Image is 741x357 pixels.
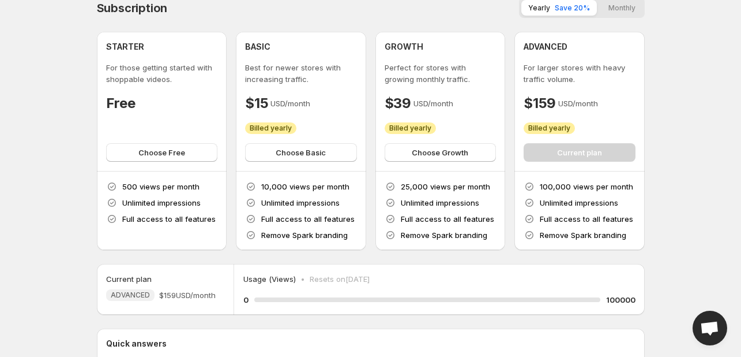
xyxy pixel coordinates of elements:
[106,338,635,349] p: Quick answers
[385,41,423,53] h4: GROWTH
[693,311,727,345] div: Open chat
[524,41,567,53] h4: ADVANCED
[401,213,494,225] p: Full access to all features
[97,1,168,15] h4: Subscription
[540,197,618,209] p: Unlimited impressions
[276,147,326,158] span: Choose Basic
[385,62,496,85] p: Perfect for stores with growing monthly traffic.
[310,273,370,285] p: Resets on [DATE]
[401,197,479,209] p: Unlimited impressions
[122,197,201,209] p: Unlimited impressions
[122,181,200,192] p: 500 views per month
[245,122,296,134] div: Billed yearly
[528,3,550,12] span: Yearly
[300,273,305,285] p: •
[243,294,249,306] h5: 0
[159,289,216,301] span: $159 USD/month
[413,98,453,109] p: USD/month
[122,213,216,225] p: Full access to all features
[261,229,348,241] p: Remove Spark branding
[401,181,490,192] p: 25,000 views per month
[524,62,635,85] p: For larger stores with heavy traffic volume.
[540,229,626,241] p: Remove Spark branding
[524,94,556,113] h4: $159
[138,147,185,158] span: Choose Free
[524,122,575,134] div: Billed yearly
[540,181,633,192] p: 100,000 views per month
[385,122,436,134] div: Billed yearly
[245,62,357,85] p: Best for newer stores with increasing traffic.
[261,197,340,209] p: Unlimited impressions
[106,94,136,113] h4: Free
[106,143,218,162] button: Choose Free
[270,98,310,109] p: USD/month
[606,294,635,306] h5: 100000
[555,3,590,12] span: Save 20%
[106,273,152,285] h5: Current plan
[261,181,349,192] p: 10,000 views per month
[385,94,411,113] h4: $39
[106,62,218,85] p: For those getting started with shoppable videos.
[558,98,598,109] p: USD/month
[385,143,496,162] button: Choose Growth
[106,41,144,53] h4: STARTER
[243,273,296,285] p: Usage (Views)
[540,213,633,225] p: Full access to all features
[111,291,150,300] span: ADVANCED
[245,41,270,53] h4: BASIC
[401,229,487,241] p: Remove Spark branding
[245,143,357,162] button: Choose Basic
[261,213,355,225] p: Full access to all features
[245,94,268,113] h4: $15
[412,147,468,158] span: Choose Growth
